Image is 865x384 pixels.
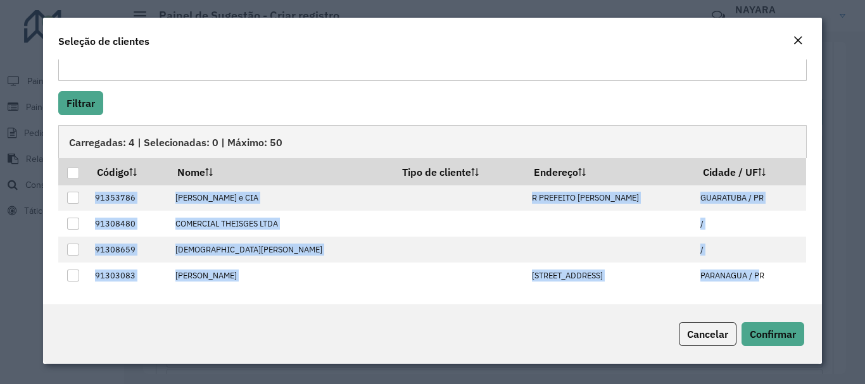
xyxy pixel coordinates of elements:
[89,211,169,237] td: 91308480
[525,158,693,185] th: Endereço
[750,328,796,340] span: Confirmar
[694,158,806,185] th: Cidade / UF
[89,158,169,185] th: Código
[58,125,806,158] div: Carregadas: 4 | Selecionadas: 0 | Máximo: 50
[694,263,806,288] td: PARANAGUA / PR
[58,91,103,115] button: Filtrar
[694,185,806,211] td: GUARATUBA / PR
[525,263,693,288] td: [STREET_ADDRESS]
[89,263,169,288] td: 91303083
[168,185,393,211] td: [PERSON_NAME] e CIA
[694,237,806,263] td: /
[679,322,736,346] button: Cancelar
[89,237,169,263] td: 91308659
[168,237,393,263] td: [DEMOGRAPHIC_DATA][PERSON_NAME]
[89,185,169,211] td: 91353786
[168,158,393,185] th: Nome
[742,322,804,346] button: Confirmar
[793,35,803,46] em: Fechar
[525,185,693,211] td: R PREFEITO [PERSON_NAME]
[789,33,807,49] button: Close
[393,158,525,185] th: Tipo de cliente
[687,328,728,340] span: Cancelar
[168,211,393,237] td: COMERCIAL THEISGES LTDA
[58,34,149,49] h4: Seleção de clientes
[168,263,393,288] td: [PERSON_NAME]
[694,211,806,237] td: /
